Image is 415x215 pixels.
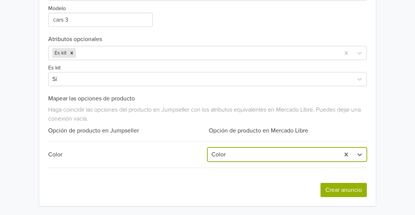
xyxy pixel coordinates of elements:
h6: Mapear las opciones de producto [48,95,367,102]
button: Crear anuncio [320,183,367,197]
div: Haga coincidir las opciones del producto en Jumpseller con los atributos equivalentes en Mercado ... [48,102,367,123]
div: Color [48,150,207,159]
div: Opción de producto en Mercado Libre [207,126,366,135]
label: Modelo [48,4,66,13]
div: Es kit [52,48,68,58]
h6: Atributos opcionales [48,36,367,43]
div: Opción de producto en Jumpseller [48,126,207,135]
label: Es kit [48,64,61,72]
div: Remove Es kit [68,48,76,58]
